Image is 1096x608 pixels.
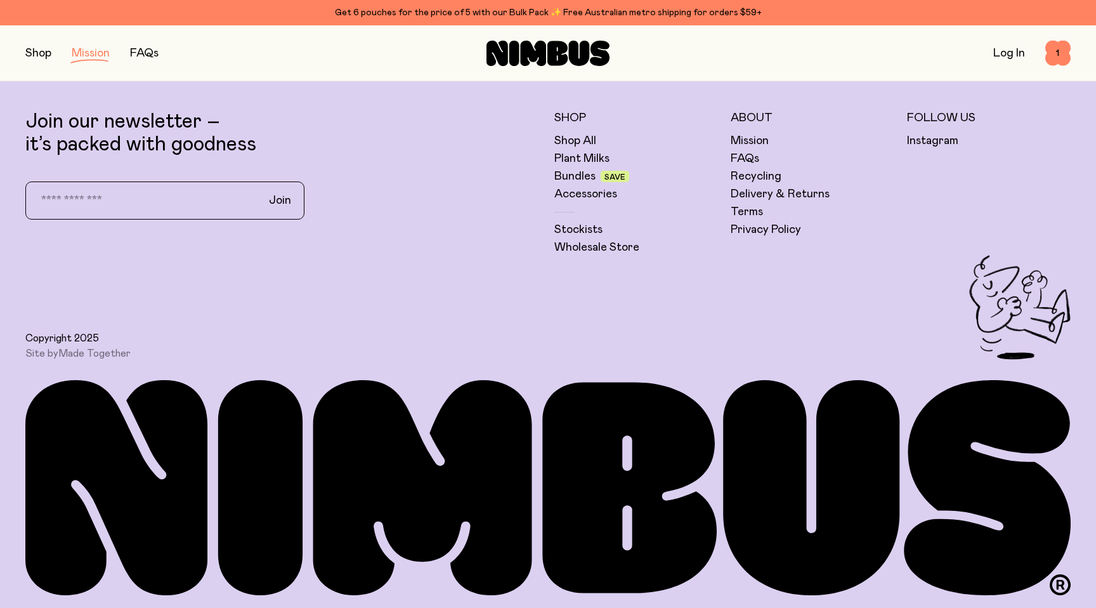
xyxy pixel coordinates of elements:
[907,110,1071,126] h5: Follow Us
[907,133,958,149] a: Instagram
[731,169,781,184] a: Recycling
[25,5,1071,20] div: Get 6 pouches for the price of 5 with our Bulk Pack ✨ Free Australian metro shipping for orders $59+
[25,347,131,360] span: Site by
[259,187,301,214] button: Join
[72,48,110,59] a: Mission
[554,133,596,149] a: Shop All
[269,193,291,208] span: Join
[554,169,596,184] a: Bundles
[731,204,763,220] a: Terms
[554,110,718,126] h5: Shop
[1045,41,1071,66] button: 1
[554,151,610,166] a: Plant Milks
[554,187,617,202] a: Accessories
[604,173,625,181] span: Save
[993,48,1025,59] a: Log In
[731,151,759,166] a: FAQs
[731,187,830,202] a: Delivery & Returns
[554,240,639,255] a: Wholesale Store
[731,222,801,237] a: Privacy Policy
[58,348,131,359] a: Made Together
[25,332,99,345] span: Copyright 2025
[731,110,894,126] h5: About
[731,133,769,149] a: Mission
[130,48,159,59] a: FAQs
[554,222,603,237] a: Stockists
[25,110,542,156] p: Join our newsletter – it’s packed with goodness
